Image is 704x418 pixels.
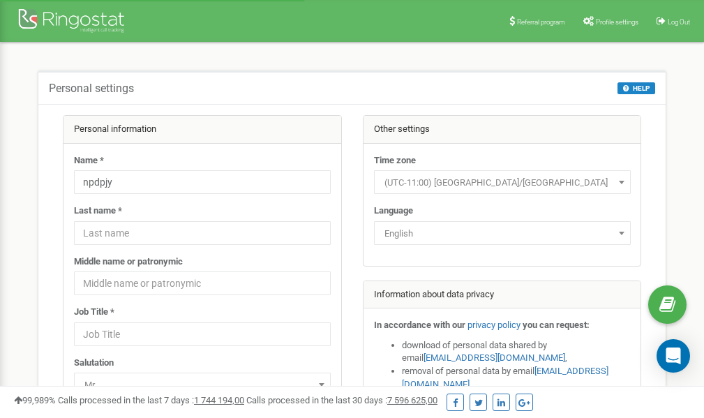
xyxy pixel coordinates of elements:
span: Calls processed in the last 30 days : [246,395,437,405]
u: 1 744 194,00 [194,395,244,405]
span: English [374,221,631,245]
div: Personal information [63,116,341,144]
span: Log Out [668,18,690,26]
label: Name * [74,154,104,167]
strong: you can request: [523,320,590,330]
li: download of personal data shared by email , [402,339,631,365]
input: Middle name or patronymic [74,271,331,295]
div: Open Intercom Messenger [657,339,690,373]
strong: In accordance with our [374,320,465,330]
u: 7 596 625,00 [387,395,437,405]
label: Middle name or patronymic [74,255,183,269]
span: Referral program [517,18,565,26]
span: (UTC-11:00) Pacific/Midway [379,173,626,193]
span: (UTC-11:00) Pacific/Midway [374,170,631,194]
input: Job Title [74,322,331,346]
span: English [379,224,626,244]
div: Information about data privacy [364,281,641,309]
span: 99,989% [14,395,56,405]
label: Job Title * [74,306,114,319]
span: Mr. [74,373,331,396]
span: Profile settings [596,18,638,26]
label: Salutation [74,357,114,370]
label: Time zone [374,154,416,167]
input: Name [74,170,331,194]
span: Mr. [79,375,326,395]
li: removal of personal data by email , [402,365,631,391]
div: Other settings [364,116,641,144]
h5: Personal settings [49,82,134,95]
label: Last name * [74,204,122,218]
label: Language [374,204,413,218]
button: HELP [617,82,655,94]
input: Last name [74,221,331,245]
span: Calls processed in the last 7 days : [58,395,244,405]
a: privacy policy [467,320,520,330]
a: [EMAIL_ADDRESS][DOMAIN_NAME] [424,352,565,363]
